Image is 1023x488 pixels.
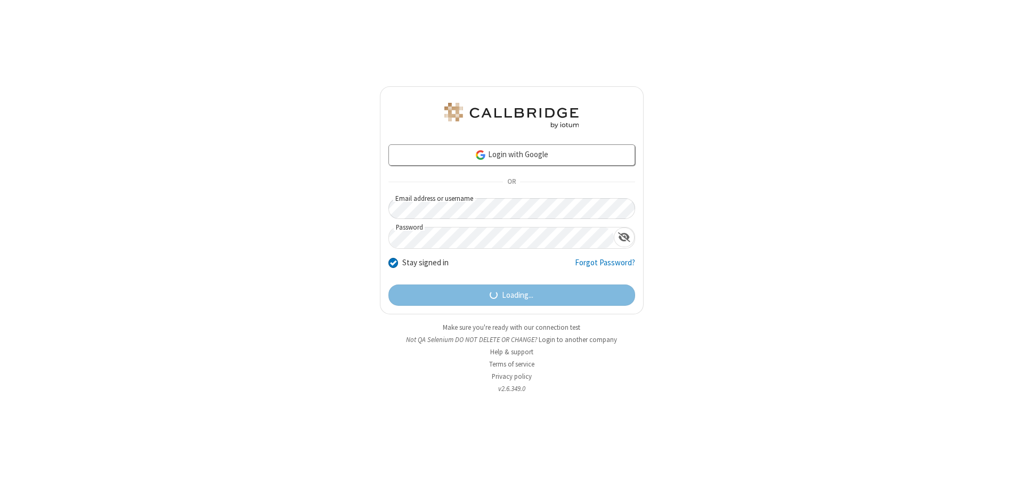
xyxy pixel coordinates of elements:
a: Help & support [490,347,533,356]
input: Email address or username [388,198,635,219]
a: Make sure you're ready with our connection test [443,323,580,332]
button: Login to another company [539,335,617,345]
input: Password [389,227,614,248]
li: v2.6.349.0 [380,384,644,394]
a: Terms of service [489,360,534,369]
img: google-icon.png [475,149,486,161]
a: Privacy policy [492,372,532,381]
a: Login with Google [388,144,635,166]
a: Forgot Password? [575,257,635,277]
li: Not QA Selenium DO NOT DELETE OR CHANGE? [380,335,644,345]
div: Show password [614,227,635,247]
span: OR [503,175,520,190]
label: Stay signed in [402,257,449,269]
button: Loading... [388,284,635,306]
span: Loading... [502,289,533,302]
img: QA Selenium DO NOT DELETE OR CHANGE [442,103,581,128]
